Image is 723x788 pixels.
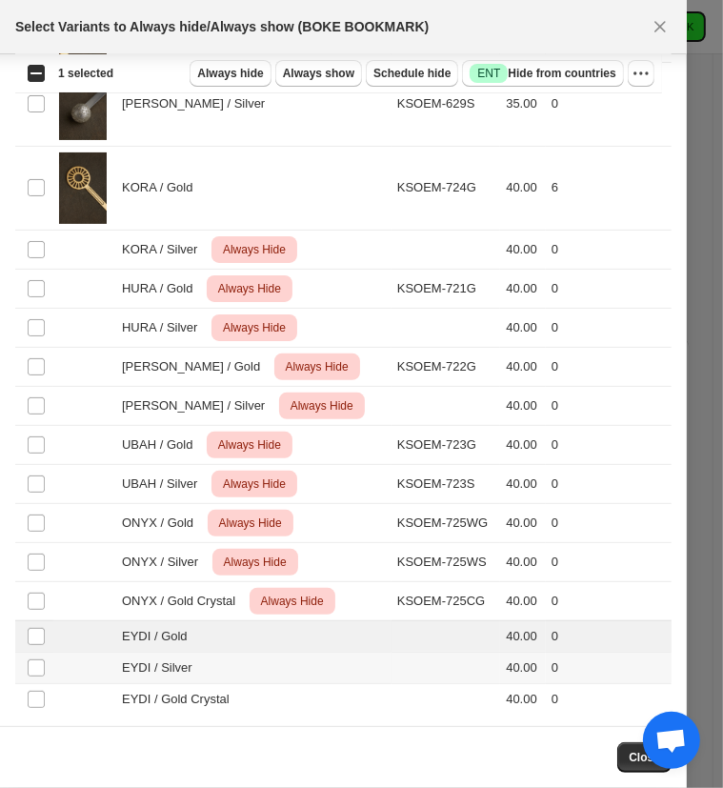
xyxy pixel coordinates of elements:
td: KSOEM-724G [392,146,500,230]
img: AUG2540397.jpg [59,152,107,224]
td: 0 [546,269,672,308]
td: 0 [546,386,672,425]
span: Always hide [197,66,263,81]
span: ONYX / Gold Crystal [122,592,246,611]
td: 40.00 [500,652,546,683]
span: [PERSON_NAME] / Silver [122,94,275,113]
td: 40.00 [500,308,546,347]
span: EYDI / Gold Crystal [122,690,240,709]
td: 0 [546,347,672,386]
span: ONYX / Gold [122,514,204,533]
td: 40.00 [500,269,546,308]
span: UBAH / Silver [122,475,208,494]
span: Always Hide [215,512,286,535]
span: Close [629,750,660,765]
button: More actions [628,60,654,87]
span: UBAH / Gold [122,435,203,455]
button: Always hide [190,60,271,87]
td: KSOEM-725WG [392,503,500,542]
td: KSOEM-725CG [392,581,500,620]
td: KSOEM-721G [392,269,500,308]
td: 0 [546,683,672,715]
span: EYDI / Silver [122,658,203,677]
td: 40.00 [500,146,546,230]
span: Always Hide [214,277,285,300]
span: Always Hide [287,394,357,417]
td: 40.00 [500,347,546,386]
td: 0 [546,230,672,269]
td: KSOEM-725WS [392,542,500,581]
td: 40.00 [500,581,546,620]
span: ONYX / Silver [122,553,209,572]
td: 40.00 [500,683,546,715]
td: KSOEM-723G [392,425,500,464]
span: EYDI / Gold [122,627,197,646]
span: Hide from countries [470,64,615,83]
button: Always show [275,60,362,87]
td: 0 [546,503,672,542]
td: KSOEM-629S [392,62,500,146]
td: 6 [546,146,672,230]
span: KORA / Gold [122,178,203,197]
td: 0 [546,581,672,620]
td: 0 [546,620,672,652]
td: 0 [546,542,672,581]
img: BOKE-ACCESSORY-SILVER-BOOKMARK-FRONT-VIEW1.jpg [59,69,107,140]
td: 40.00 [500,503,546,542]
td: 40.00 [500,230,546,269]
span: 1 selected [58,66,113,81]
td: 0 [546,652,672,683]
td: 0 [546,62,672,146]
span: Always show [283,66,354,81]
span: HURA / Gold [122,279,203,298]
td: 0 [546,464,672,503]
td: 40.00 [500,620,546,652]
td: KSOEM-723S [392,464,500,503]
td: KSOEM-722G [392,347,500,386]
td: 0 [546,425,672,464]
span: Always Hide [219,238,290,261]
span: HURA / Silver [122,318,208,337]
button: Schedule hide [366,60,458,87]
h2: Select Variants to Always hide/Always show (BOKE BOOKMARK) [15,17,429,36]
td: 35.00 [500,62,546,146]
span: Always Hide [282,355,352,378]
span: Always Hide [220,551,291,574]
button: Close [645,11,675,42]
td: 0 [546,308,672,347]
td: 40.00 [500,386,546,425]
button: Close [617,742,672,773]
div: Open chat [643,712,700,769]
span: Schedule hide [373,66,451,81]
span: Always Hide [219,316,290,339]
td: 40.00 [500,464,546,503]
td: 40.00 [500,425,546,464]
span: ENT [477,66,500,81]
span: Always Hide [219,473,290,495]
td: 40.00 [500,542,546,581]
span: Always Hide [257,590,328,613]
button: SuccessENTHide from countries [462,60,623,87]
span: [PERSON_NAME] / Silver [122,396,275,415]
span: [PERSON_NAME] / Gold [122,357,271,376]
span: KORA / Silver [122,240,208,259]
span: Always Hide [214,434,285,456]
